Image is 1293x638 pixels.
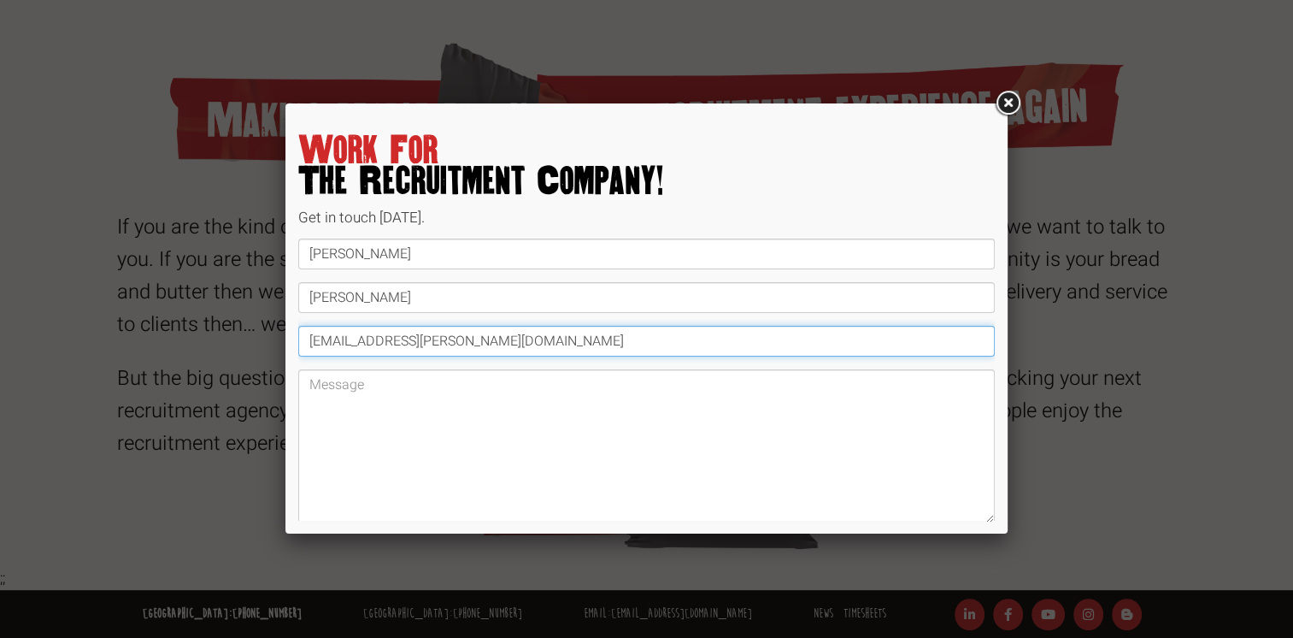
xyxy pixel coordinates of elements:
input: Email [298,326,995,357]
p: Get in touch [DATE]. [298,206,995,229]
h2: Work For [298,135,995,197]
span: The Recruitment Company! [298,166,995,197]
a: Close [992,88,1023,119]
input: Surname [298,282,995,313]
input: First name [298,239,995,269]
